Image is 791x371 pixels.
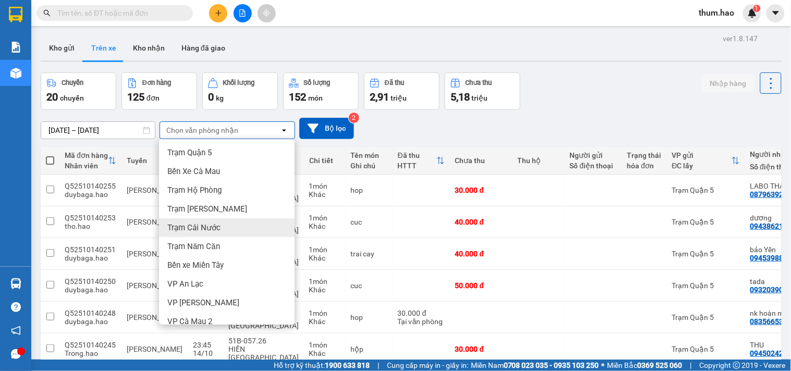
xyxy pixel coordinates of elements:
[10,42,21,53] img: solution-icon
[309,190,340,199] div: Khác
[11,349,21,359] span: message
[691,6,743,19] span: thum.hao
[627,151,662,159] div: Trạng thái
[672,313,740,321] div: Trạm Quận 5
[672,218,740,226] div: Trạm Quận 5
[11,302,21,312] span: question-circle
[223,79,255,86] div: Khối lượng
[127,156,182,165] div: Tuyến
[748,8,757,18] img: icon-new-feature
[627,162,662,170] div: hóa đơn
[667,147,745,175] th: Toggle SortBy
[299,118,354,139] button: Bộ lọc
[65,190,116,199] div: duybaga.hao
[672,151,732,159] div: VP gửi
[325,361,370,369] strong: 1900 633 818
[466,79,492,86] div: Chưa thu
[263,9,270,17] span: aim
[167,147,212,158] span: Trạm Quận 5
[65,254,116,262] div: duybaga.hao
[193,341,218,349] div: 23:45
[351,345,387,353] div: hộp
[602,363,605,367] span: ⚪️
[167,316,212,327] span: VP Cà Mau 2
[351,313,387,321] div: hop
[65,309,116,317] div: Q52510140248
[173,35,234,60] button: Hàng đã giao
[167,260,224,270] span: Bến xe Miền Tây
[455,345,507,353] div: 30.000 đ
[41,35,83,60] button: Kho gửi
[46,91,58,103] span: 20
[60,94,84,102] span: chuyến
[723,33,758,44] div: ver 1.8.147
[127,345,182,353] span: [PERSON_NAME]
[308,94,323,102] span: món
[43,9,51,17] span: search
[455,250,507,258] div: 40.000 đ
[309,277,340,286] div: 1 món
[351,218,387,226] div: cuc
[127,250,182,258] span: [PERSON_NAME]
[65,349,116,357] div: Trong.hao
[121,72,197,110] button: Đơn hàng125đơn
[398,317,445,326] div: Tại văn phòng
[349,113,359,123] sup: 2
[215,9,222,17] span: plus
[309,182,340,190] div: 1 món
[166,125,238,135] div: Chọn văn phòng nhận
[234,4,252,22] button: file-add
[65,182,116,190] div: Q52510140255
[607,360,683,371] span: Miền Bắc
[65,286,116,294] div: duybaga.hao
[672,162,732,170] div: ĐC lấy
[378,360,379,371] span: |
[274,360,370,371] span: Hỗ trợ kỹ thuật:
[570,162,617,170] div: Số điện thoại
[370,91,389,103] span: 2,91
[127,313,182,321] span: [PERSON_NAME]
[142,79,171,86] div: Đơn hàng
[280,126,288,134] svg: open
[65,151,108,159] div: Mã đơn hàng
[304,79,331,86] div: Số lượng
[309,317,340,326] div: Khác
[65,162,108,170] div: Nhân viên
[391,94,407,102] span: triệu
[753,5,761,12] sup: 1
[309,214,340,222] div: 1 món
[202,72,278,110] button: Khối lượng0kg
[216,94,224,102] span: kg
[228,345,299,362] div: HIỀN [GEOGRAPHIC_DATA]
[239,9,246,17] span: file-add
[167,222,221,233] span: Trạm Cái Nước
[65,245,116,254] div: Q52510140251
[258,4,276,22] button: aim
[351,151,387,159] div: Tên món
[125,35,173,60] button: Kho nhận
[471,360,599,371] span: Miền Nam
[387,360,468,371] span: Cung cấp máy in - giấy in:
[127,91,144,103] span: 125
[702,74,755,93] button: Nhập hàng
[57,7,180,19] input: Tìm tên, số ĐT hoặc mã đơn
[228,337,299,345] div: 51B-057.26
[62,79,83,86] div: Chuyến
[65,214,116,222] div: Q52510140253
[455,186,507,194] div: 30.000 đ
[385,79,404,86] div: Đã thu
[59,147,121,175] th: Toggle SortBy
[364,72,440,110] button: Đã thu2,91 triệu
[309,349,340,357] div: Khác
[309,254,340,262] div: Khác
[455,218,507,226] div: 40.000 đ
[309,245,340,254] div: 1 món
[351,281,387,290] div: cuc
[755,5,759,12] span: 1
[690,360,692,371] span: |
[65,277,116,286] div: Q52510140250
[127,218,182,226] span: [PERSON_NAME]
[167,185,222,195] span: Trạm Hộ Phòng
[41,72,116,110] button: Chuyến20chuyến
[209,4,227,22] button: plus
